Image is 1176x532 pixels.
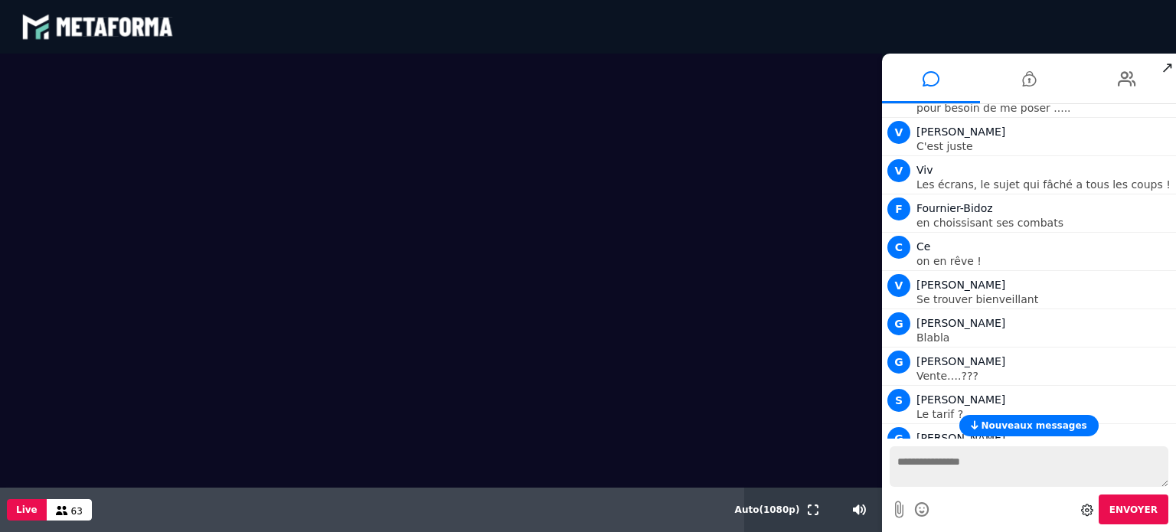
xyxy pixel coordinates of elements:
[887,389,910,412] span: S
[887,351,910,374] span: G
[916,141,1172,152] p: C'est juste
[1158,54,1176,81] span: ↗
[916,126,1005,138] span: [PERSON_NAME]
[916,393,1005,406] span: [PERSON_NAME]
[887,274,910,297] span: V
[7,499,47,521] button: Live
[959,415,1098,436] button: Nouveaux messages
[981,420,1086,431] span: Nouveaux messages
[916,432,1005,444] span: [PERSON_NAME]
[916,409,1172,419] p: Le tarif ?
[71,506,83,517] span: 63
[916,256,1172,266] p: on en rêve !
[916,240,930,253] span: Ce
[735,504,800,515] span: Auto ( 1080 p)
[916,370,1172,381] p: Vente….???
[1109,504,1158,515] span: Envoyer
[887,236,910,259] span: C
[1099,494,1168,524] button: Envoyer
[732,488,803,532] button: Auto(1080p)
[916,81,1172,113] p: Pour tout ça faut être en forme : suis aide soignante et j'avoue que parfois lâché prise pour bes...
[916,217,1172,228] p: en choissisant ses combats
[887,197,910,220] span: F
[916,317,1005,329] span: [PERSON_NAME]
[916,294,1172,305] p: Se trouver bienveillant
[916,164,933,176] span: Viv
[887,312,910,335] span: G
[916,279,1005,291] span: [PERSON_NAME]
[887,121,910,144] span: V
[916,179,1172,190] p: Les écrans, le sujet qui fâché a tous les coups !
[916,332,1172,343] p: Blabla
[916,202,993,214] span: Fournier-Bidoz
[916,355,1005,367] span: [PERSON_NAME]
[887,159,910,182] span: V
